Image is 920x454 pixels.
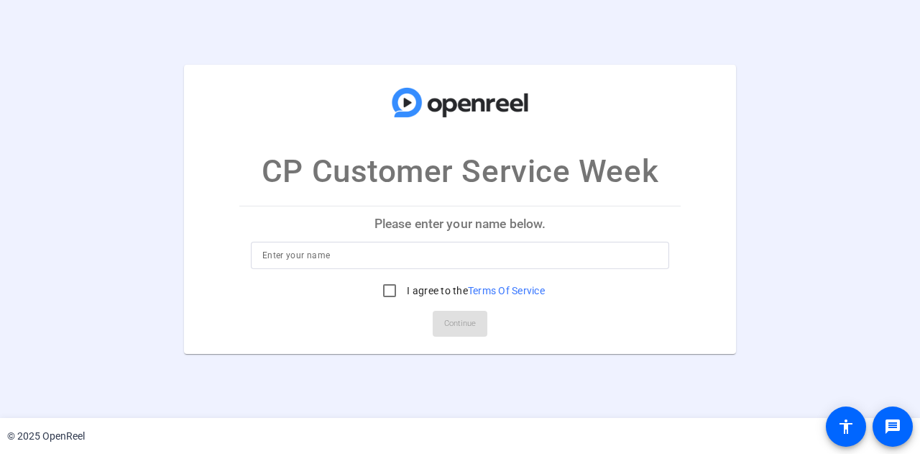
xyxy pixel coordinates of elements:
[837,418,855,435] mat-icon: accessibility
[404,283,545,298] label: I agree to the
[262,147,658,195] p: CP Customer Service Week
[7,429,85,444] div: © 2025 OpenReel
[468,285,545,296] a: Terms Of Service
[262,247,658,264] input: Enter your name
[388,78,532,126] img: company-logo
[239,206,681,241] p: Please enter your name below.
[884,418,901,435] mat-icon: message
